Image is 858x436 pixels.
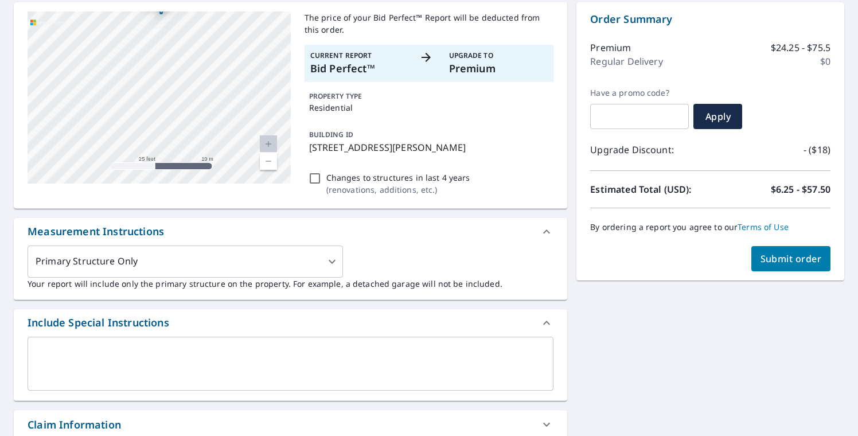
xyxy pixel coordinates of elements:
[28,278,553,290] p: Your report will include only the primary structure on the property. For example, a detached gara...
[260,135,277,153] a: Current Level 20, Zoom In Disabled
[28,224,164,239] div: Measurement Instructions
[309,91,549,102] p: PROPERTY TYPE
[703,110,733,123] span: Apply
[760,252,822,265] span: Submit order
[590,222,830,232] p: By ordering a report you agree to our
[305,11,554,36] p: The price of your Bid Perfect™ Report will be deducted from this order.
[590,54,662,68] p: Regular Delivery
[14,218,567,246] div: Measurement Instructions
[590,143,710,157] p: Upgrade Discount:
[449,61,548,76] p: Premium
[751,246,831,271] button: Submit order
[260,153,277,170] a: Current Level 20, Zoom Out
[804,143,830,157] p: - ($18)
[309,102,549,114] p: Residential
[14,309,567,337] div: Include Special Instructions
[309,141,549,154] p: [STREET_ADDRESS][PERSON_NAME]
[310,50,409,61] p: Current Report
[590,182,710,196] p: Estimated Total (USD):
[28,315,169,330] div: Include Special Instructions
[771,182,830,196] p: $6.25 - $57.50
[326,172,470,184] p: Changes to structures in last 4 years
[771,41,830,54] p: $24.25 - $75.5
[590,88,689,98] label: Have a promo code?
[310,61,409,76] p: Bid Perfect™
[820,54,830,68] p: $0
[28,246,343,278] div: Primary Structure Only
[590,11,830,27] p: Order Summary
[28,417,121,433] div: Claim Information
[309,130,353,139] p: BUILDING ID
[693,104,742,129] button: Apply
[326,184,470,196] p: ( renovations, additions, etc. )
[449,50,548,61] p: Upgrade To
[738,221,789,232] a: Terms of Use
[590,41,631,54] p: Premium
